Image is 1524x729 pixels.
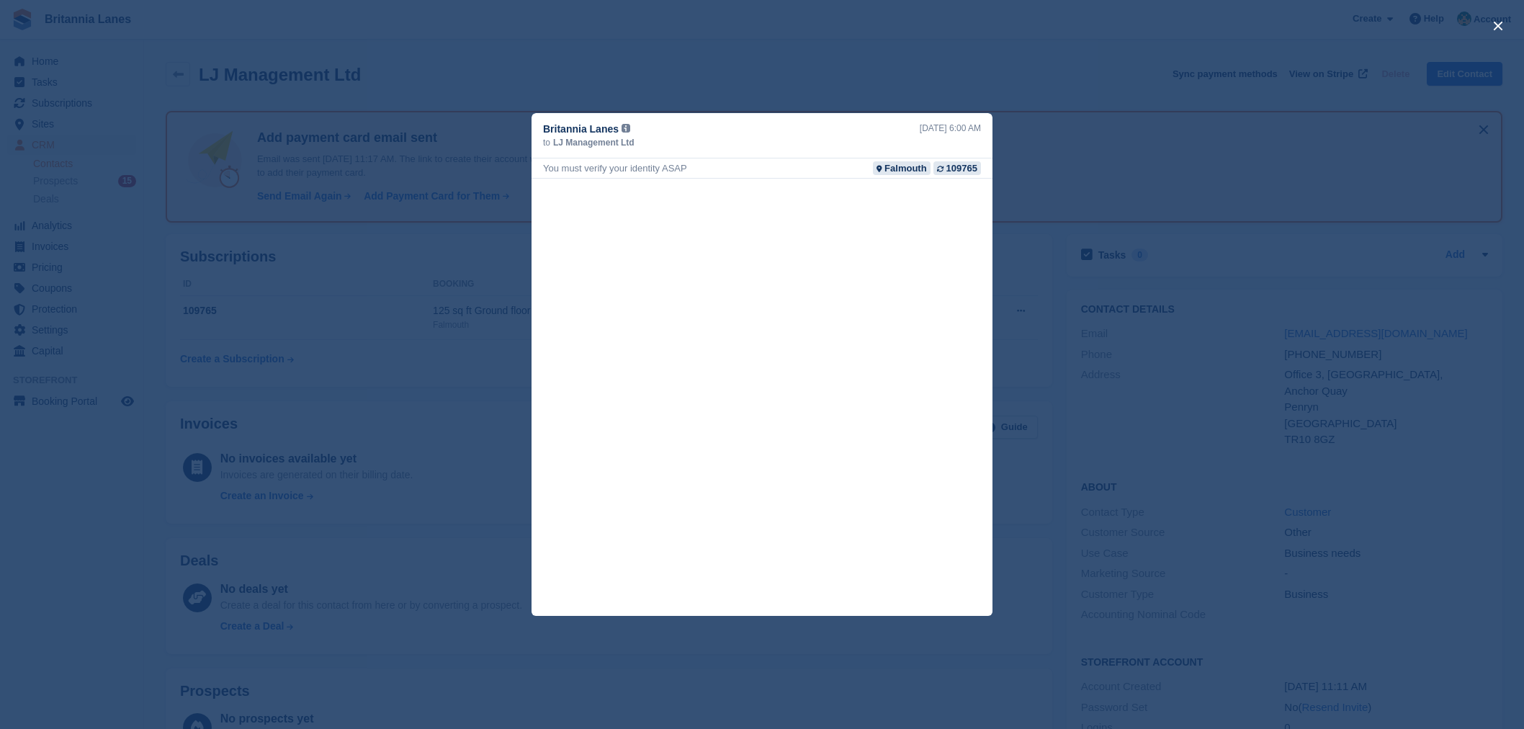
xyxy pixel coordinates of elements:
[873,161,931,175] a: Falmouth
[946,161,977,175] div: 109765
[543,136,550,149] span: to
[543,122,619,136] span: Britannia Lanes
[884,161,927,175] div: Falmouth
[1487,14,1510,37] button: close
[553,136,635,149] span: LJ Management Ltd
[920,122,981,135] div: [DATE] 6:00 AM
[933,161,981,175] a: 109765
[543,161,687,175] div: You must verify your identity ASAP
[622,124,630,133] img: icon-info-grey-7440780725fd019a000dd9b08b2336e03edf1995a4989e88bcd33f0948082b44.svg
